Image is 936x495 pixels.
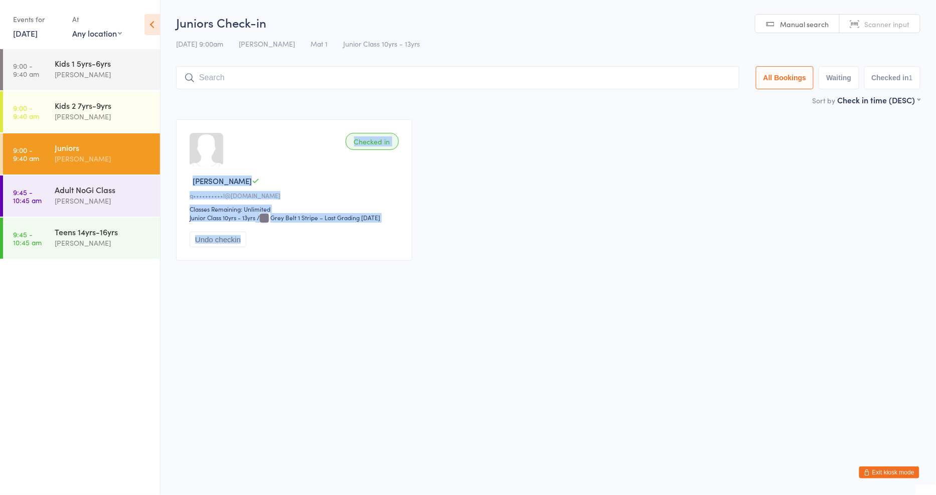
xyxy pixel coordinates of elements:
[813,95,836,105] label: Sort by
[3,133,160,175] a: 9:00 -9:40 amJuniors[PERSON_NAME]
[72,28,122,39] div: Any location
[343,39,420,49] span: Junior Class 10yrs - 13yrs
[190,205,402,213] div: Classes Remaining: Unlimited
[3,218,160,259] a: 9:45 -10:45 amTeens 14yrs-16yrs[PERSON_NAME]
[176,14,920,31] h2: Juniors Check-in
[819,66,859,89] button: Waiting
[909,74,913,82] div: 1
[55,153,151,164] div: [PERSON_NAME]
[190,213,255,222] div: Junior Class 10yrs - 13yrs
[865,19,910,29] span: Scanner input
[55,142,151,153] div: Juniors
[13,188,42,204] time: 9:45 - 10:45 am
[781,19,829,29] span: Manual search
[72,11,122,28] div: At
[13,146,39,162] time: 9:00 - 9:40 am
[176,39,223,49] span: [DATE] 9:00am
[756,66,814,89] button: All Bookings
[55,237,151,249] div: [PERSON_NAME]
[13,104,39,120] time: 9:00 - 9:40 am
[3,176,160,217] a: 9:45 -10:45 amAdult NoGi Class[PERSON_NAME]
[55,195,151,207] div: [PERSON_NAME]
[13,230,42,246] time: 9:45 - 10:45 am
[3,49,160,90] a: 9:00 -9:40 amKids 1 5yrs-6yrs[PERSON_NAME]
[13,11,62,28] div: Events for
[838,94,920,105] div: Check in time (DESC)
[190,191,402,200] div: q••••••••••l@[DOMAIN_NAME]
[346,133,399,150] div: Checked in
[176,66,739,89] input: Search
[310,39,328,49] span: Mat 1
[13,28,38,39] a: [DATE]
[55,226,151,237] div: Teens 14yrs-16yrs
[13,62,39,78] time: 9:00 - 9:40 am
[239,39,295,49] span: [PERSON_NAME]
[55,58,151,69] div: Kids 1 5yrs-6yrs
[190,232,246,247] button: Undo checkin
[257,213,380,222] span: / Grey Belt 1 Stripe – Last Grading [DATE]
[55,184,151,195] div: Adult NoGi Class
[3,91,160,132] a: 9:00 -9:40 amKids 2 7yrs-9yrs[PERSON_NAME]
[193,176,252,186] span: [PERSON_NAME]
[55,111,151,122] div: [PERSON_NAME]
[55,69,151,80] div: [PERSON_NAME]
[55,100,151,111] div: Kids 2 7yrs-9yrs
[859,466,919,478] button: Exit kiosk mode
[864,66,921,89] button: Checked in1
